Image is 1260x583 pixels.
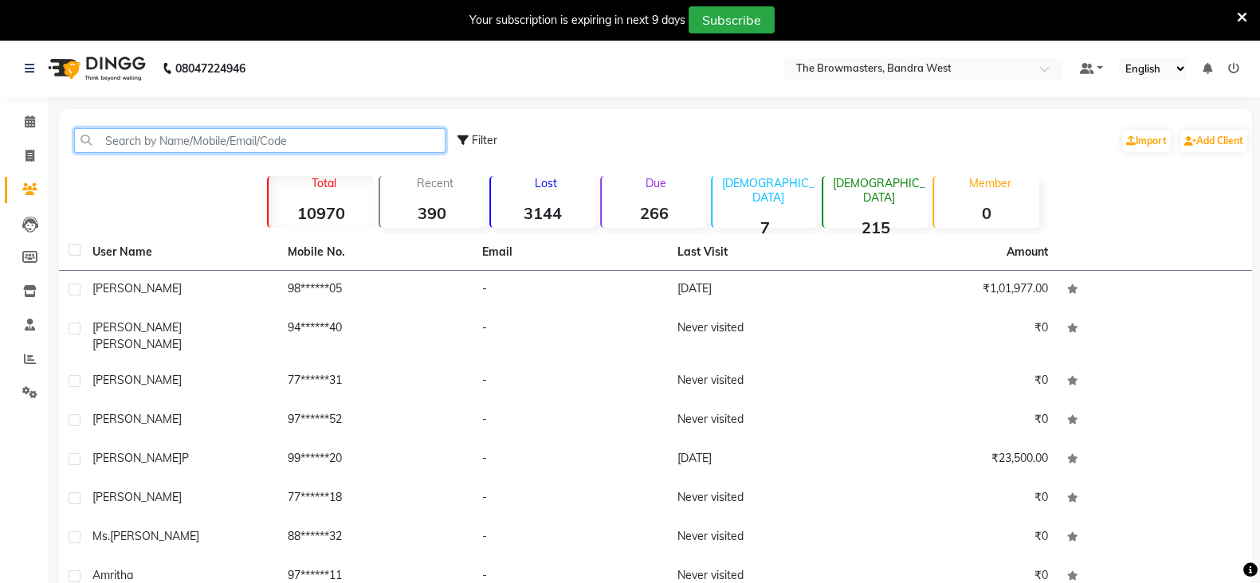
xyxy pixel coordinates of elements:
[473,479,668,518] td: -
[862,479,1058,518] td: ₹0
[830,176,928,205] p: [DEMOGRAPHIC_DATA]
[473,440,668,479] td: -
[491,203,595,223] strong: 3144
[110,529,199,543] span: [PERSON_NAME]
[668,518,863,558] td: Never visited
[83,234,278,271] th: User Name
[473,362,668,401] td: -
[92,281,182,295] span: [PERSON_NAME]
[862,401,1058,440] td: ₹0
[175,46,245,91] b: 08047224946
[862,310,1058,362] td: ₹0
[92,412,182,426] span: [PERSON_NAME]
[668,401,863,440] td: Never visited
[182,451,189,465] span: P
[387,176,485,190] p: Recent
[668,440,863,479] td: [DATE]
[92,490,182,504] span: [PERSON_NAME]
[473,401,668,440] td: -
[472,133,497,147] span: Filter
[934,203,1038,223] strong: 0
[473,234,668,271] th: Email
[1122,130,1171,152] a: Import
[473,310,668,362] td: -
[689,6,775,33] button: Subscribe
[862,362,1058,401] td: ₹0
[92,320,182,335] span: [PERSON_NAME]
[823,217,928,237] strong: 215
[380,203,485,223] strong: 390
[719,176,817,205] p: [DEMOGRAPHIC_DATA]
[997,234,1058,270] th: Amount
[92,337,182,351] span: [PERSON_NAME]
[712,217,817,237] strong: 7
[668,234,863,271] th: Last Visit
[278,234,473,271] th: Mobile No.
[92,373,182,387] span: [PERSON_NAME]
[473,518,668,558] td: -
[41,46,150,91] img: logo
[862,518,1058,558] td: ₹0
[275,176,373,190] p: Total
[497,176,595,190] p: Lost
[92,451,182,465] span: [PERSON_NAME]
[668,362,863,401] td: Never visited
[940,176,1038,190] p: Member
[74,128,446,153] input: Search by Name/Mobile/Email/Code
[92,529,110,543] span: Ms.
[473,271,668,310] td: -
[605,176,706,190] p: Due
[862,271,1058,310] td: ₹1,01,977.00
[668,479,863,518] td: Never visited
[862,440,1058,479] td: ₹23,500.00
[602,203,706,223] strong: 266
[1180,130,1247,152] a: Add Client
[269,203,373,223] strong: 10970
[668,310,863,362] td: Never visited
[92,568,133,582] span: Amritha
[668,271,863,310] td: [DATE]
[469,12,685,29] div: Your subscription is expiring in next 9 days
